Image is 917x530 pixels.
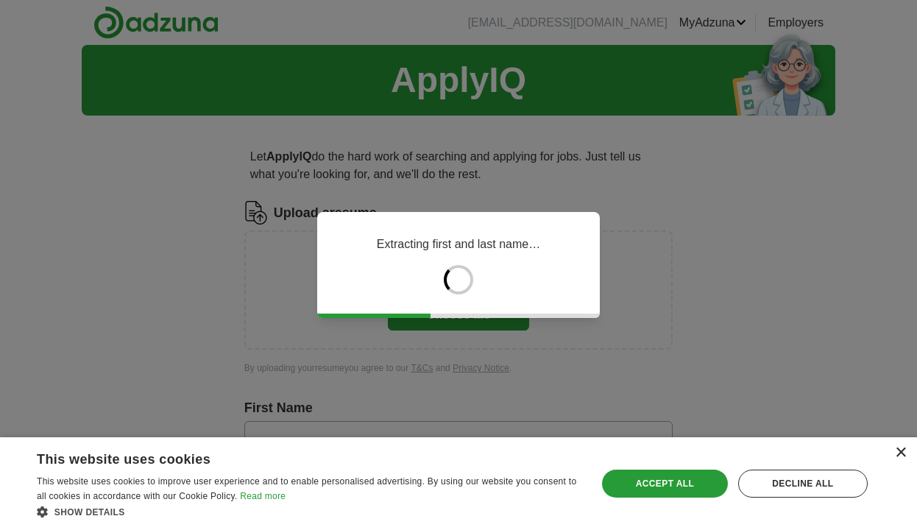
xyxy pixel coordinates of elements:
[54,507,125,517] span: Show details
[37,476,576,501] span: This website uses cookies to improve user experience and to enable personalised advertising. By u...
[738,470,868,498] div: Decline all
[377,236,540,253] p: Extracting first and last name…
[895,448,906,459] div: Close
[37,504,580,519] div: Show details
[602,470,728,498] div: Accept all
[37,446,543,468] div: This website uses cookies
[240,491,286,501] a: Read more, opens a new window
